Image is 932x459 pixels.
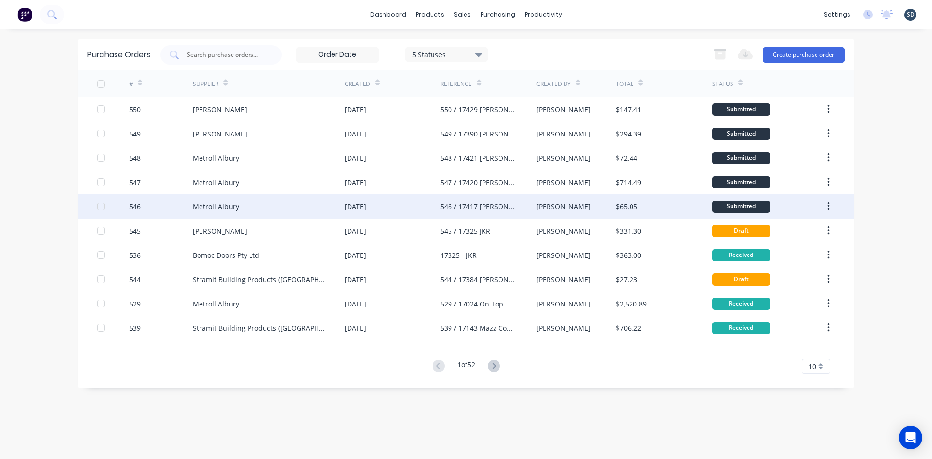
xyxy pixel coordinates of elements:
[712,322,770,334] div: Received
[193,226,247,236] div: [PERSON_NAME]
[129,226,141,236] div: 545
[193,104,247,115] div: [PERSON_NAME]
[129,104,141,115] div: 550
[712,298,770,310] div: Received
[536,80,571,88] div: Created By
[616,323,641,333] div: $706.22
[345,323,366,333] div: [DATE]
[411,7,449,22] div: products
[345,274,366,285] div: [DATE]
[345,104,366,115] div: [DATE]
[193,177,239,187] div: Metroll Albury
[712,103,770,116] div: Submitted
[345,129,366,139] div: [DATE]
[129,323,141,333] div: 539
[907,10,915,19] span: SD
[712,201,770,213] div: Submitted
[440,274,516,285] div: 544 / 17384 [PERSON_NAME]
[616,153,637,163] div: $72.44
[712,80,733,88] div: Status
[536,226,591,236] div: [PERSON_NAME]
[186,50,266,60] input: Search purchase orders...
[129,202,141,212] div: 546
[819,7,855,22] div: settings
[616,226,641,236] div: $331.30
[616,202,637,212] div: $65.05
[440,250,477,260] div: 17325 - JKR
[129,177,141,187] div: 547
[440,323,516,333] div: 539 / 17143 Mazz Construct
[616,274,637,285] div: $27.23
[345,250,366,260] div: [DATE]
[457,359,475,374] div: 1 of 52
[536,129,591,139] div: [PERSON_NAME]
[536,299,591,309] div: [PERSON_NAME]
[129,274,141,285] div: 544
[345,153,366,163] div: [DATE]
[440,129,516,139] div: 549 / 17390 [PERSON_NAME]
[440,177,516,187] div: 547 / 17420 [PERSON_NAME]
[366,7,411,22] a: dashboard
[616,177,641,187] div: $714.49
[193,202,239,212] div: Metroll Albury
[345,80,370,88] div: Created
[345,226,366,236] div: [DATE]
[476,7,520,22] div: purchasing
[129,299,141,309] div: 529
[193,274,325,285] div: Stramit Building Products ([GEOGRAPHIC_DATA])
[616,250,641,260] div: $363.00
[616,80,633,88] div: Total
[763,47,845,63] button: Create purchase order
[440,80,472,88] div: Reference
[712,273,770,286] div: Draft
[712,225,770,237] div: Draft
[193,323,325,333] div: Stramit Building Products ([GEOGRAPHIC_DATA])
[616,299,647,309] div: $2,520.89
[297,48,378,62] input: Order Date
[536,250,591,260] div: [PERSON_NAME]
[129,129,141,139] div: 549
[440,202,516,212] div: 546 / 17417 [PERSON_NAME]
[193,299,239,309] div: Metroll Albury
[345,299,366,309] div: [DATE]
[440,226,490,236] div: 545 / 17325 JKR
[129,250,141,260] div: 536
[536,323,591,333] div: [PERSON_NAME]
[193,250,259,260] div: Bomoc Doors Pty Ltd
[616,104,641,115] div: $147.41
[193,129,247,139] div: [PERSON_NAME]
[712,176,770,188] div: Submitted
[712,128,770,140] div: Submitted
[616,129,641,139] div: $294.39
[536,104,591,115] div: [PERSON_NAME]
[520,7,567,22] div: productivity
[712,152,770,164] div: Submitted
[440,104,516,115] div: 550 / 17429 [PERSON_NAME]
[129,80,133,88] div: #
[440,299,503,309] div: 529 / 17024 On Top
[536,202,591,212] div: [PERSON_NAME]
[899,426,922,449] div: Open Intercom Messenger
[536,153,591,163] div: [PERSON_NAME]
[536,274,591,285] div: [PERSON_NAME]
[17,7,32,22] img: Factory
[345,177,366,187] div: [DATE]
[808,361,816,372] span: 10
[345,202,366,212] div: [DATE]
[712,249,770,261] div: Received
[87,49,150,61] div: Purchase Orders
[193,80,218,88] div: Supplier
[129,153,141,163] div: 548
[193,153,239,163] div: Metroll Albury
[412,49,482,59] div: 5 Statuses
[440,153,516,163] div: 548 / 17421 [PERSON_NAME]
[449,7,476,22] div: sales
[536,177,591,187] div: [PERSON_NAME]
